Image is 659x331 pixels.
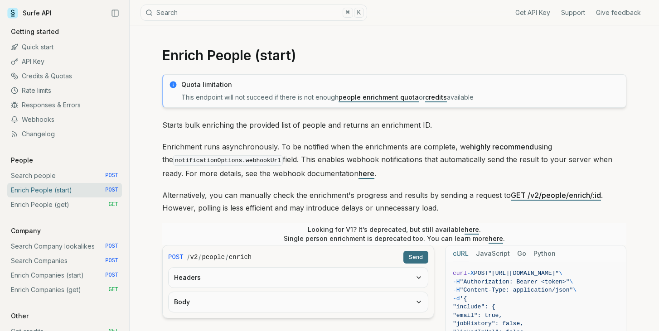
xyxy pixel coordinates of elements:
a: Get API Key [515,8,550,17]
p: Starts bulk enriching the provided list of people and returns an enrichment ID. [162,119,626,131]
span: / [187,253,189,262]
a: Enrich People (get) GET [7,197,122,212]
p: Quota limitation [181,80,620,89]
p: People [7,156,37,165]
a: here [359,169,374,178]
a: Enrich People (start) POST [7,183,122,197]
p: Alternatively, you can manually check the enrichment's progress and results by sending a request ... [162,189,626,214]
span: \ [559,270,562,277]
span: '{ [460,295,467,302]
a: Rate limits [7,83,122,98]
span: GET [108,286,118,293]
span: POST [168,253,184,262]
a: Enrich Companies (start) POST [7,268,122,283]
span: POST [105,272,118,279]
code: enrich [229,253,252,262]
span: "include": { [453,303,495,310]
a: credits [425,93,447,101]
kbd: ⌘ [343,8,353,18]
span: / [199,253,201,262]
button: Collapse Sidebar [108,6,122,20]
a: Support [561,8,585,17]
span: \ [569,278,573,285]
h1: Enrich People (start) [162,47,626,63]
kbd: K [354,8,364,18]
button: cURL [453,245,469,262]
p: Getting started [7,27,63,36]
span: POST [105,187,118,194]
button: Python [533,245,556,262]
p: Company [7,226,44,235]
p: Looking for V1? It’s deprecated, but still available . Single person enrichment is deprecated too... [284,225,505,243]
span: -H [453,287,460,293]
span: -X [467,270,474,277]
button: Search⌘K [141,5,367,21]
span: POST [105,243,118,250]
span: curl [453,270,467,277]
a: Give feedback [596,8,641,17]
a: here [465,225,479,233]
button: Headers [169,268,428,288]
a: Surfe API [7,6,52,20]
p: This endpoint will not succeed if there is not enough or available [181,93,620,102]
code: people [202,253,224,262]
span: "email": true, [453,312,502,319]
code: notificationOptions.webhookUrl [173,155,283,166]
a: GET /v2/people/enrich/:id [511,191,601,200]
a: Responses & Errors [7,98,122,112]
a: Enrich Companies (get) GET [7,283,122,297]
a: Changelog [7,127,122,141]
a: Webhooks [7,112,122,127]
span: POST [105,257,118,264]
a: people enrichment quota [339,93,419,101]
span: "[URL][DOMAIN_NAME]" [488,270,559,277]
button: Body [169,292,428,312]
span: POST [474,270,488,277]
span: -H [453,278,460,285]
a: Quick start [7,40,122,54]
span: \ [573,287,577,293]
span: POST [105,172,118,179]
span: / [226,253,228,262]
span: "Content-Type: application/json" [460,287,573,293]
button: JavaScript [476,245,510,262]
strong: highly recommend [470,142,534,151]
a: Search Companies POST [7,254,122,268]
button: Go [517,245,526,262]
a: Search Company lookalikes POST [7,239,122,254]
span: "jobHistory": false, [453,320,523,327]
button: Send [403,251,428,264]
p: Enrichment runs asynchronously. To be notified when the enrichments are complete, we using the fi... [162,140,626,180]
span: "Authorization: Bearer <token>" [460,278,570,285]
span: -d [453,295,460,302]
span: GET [108,201,118,208]
a: API Key [7,54,122,69]
a: Search people POST [7,168,122,183]
a: here [489,235,503,242]
code: v2 [190,253,198,262]
p: Other [7,312,32,321]
a: Credits & Quotas [7,69,122,83]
